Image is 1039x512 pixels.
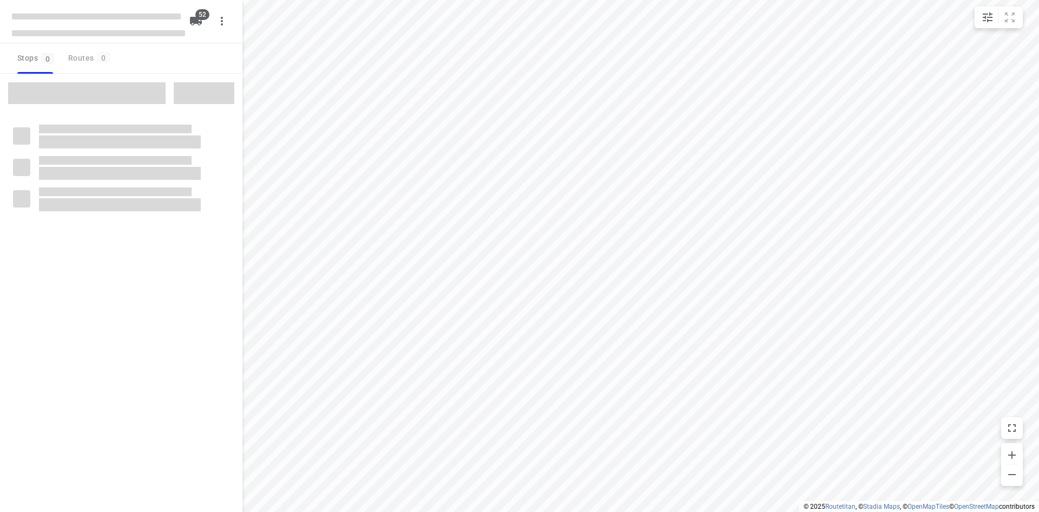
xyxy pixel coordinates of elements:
div: small contained button group [975,7,1023,28]
a: OpenMapTiles [908,503,949,510]
button: Map settings [977,7,998,28]
a: Routetitan [825,503,856,510]
a: OpenStreetMap [954,503,999,510]
a: Stadia Maps [863,503,900,510]
li: © 2025 , © , © © contributors [804,503,1035,510]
